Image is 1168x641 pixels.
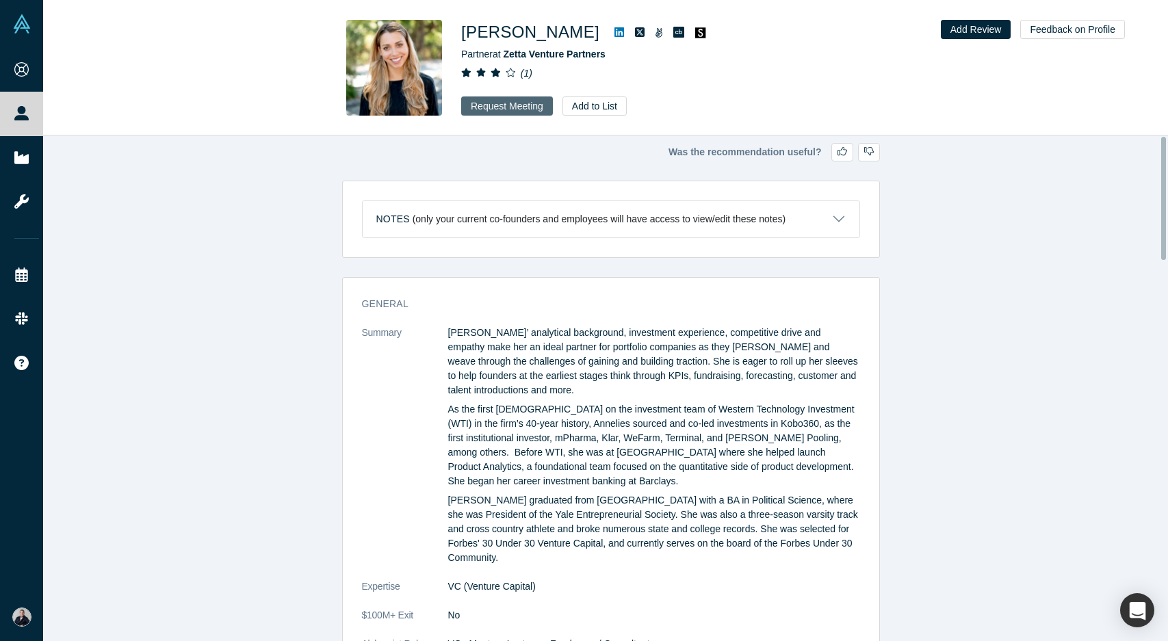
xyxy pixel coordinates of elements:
p: [PERSON_NAME] graduated from [GEOGRAPHIC_DATA] with a BA in Political Science, where she was Pres... [448,493,860,565]
img: Dan Smith's Account [12,607,31,627]
button: Notes (only your current co-founders and employees will have access to view/edit these notes) [363,201,859,237]
p: (only your current co-founders and employees will have access to view/edit these notes) [413,213,786,225]
h3: General [362,297,841,311]
h1: [PERSON_NAME] [461,20,599,44]
dt: Summary [362,326,448,579]
dd: No [448,608,860,623]
a: Zetta Venture Partners [504,49,606,60]
i: ( 1 ) [521,68,532,79]
p: As the first [DEMOGRAPHIC_DATA] on the investment team of Western Technology Investment (WTI) in ... [448,402,860,488]
dt: Expertise [362,579,448,608]
dt: $100M+ Exit [362,608,448,637]
span: VC (Venture Capital) [448,581,536,592]
p: [PERSON_NAME]’ analytical background, investment experience, competitive drive and empathy make h... [448,326,860,397]
button: Feedback on Profile [1020,20,1125,39]
button: Request Meeting [461,96,553,116]
span: Partner at [461,49,606,60]
div: Was the recommendation useful? [342,143,880,161]
img: Annelies Gamble's Profile Image [346,20,442,116]
h3: Notes [376,212,410,226]
button: Add Review [941,20,1011,39]
img: Alchemist Vault Logo [12,14,31,34]
button: Add to List [562,96,627,116]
